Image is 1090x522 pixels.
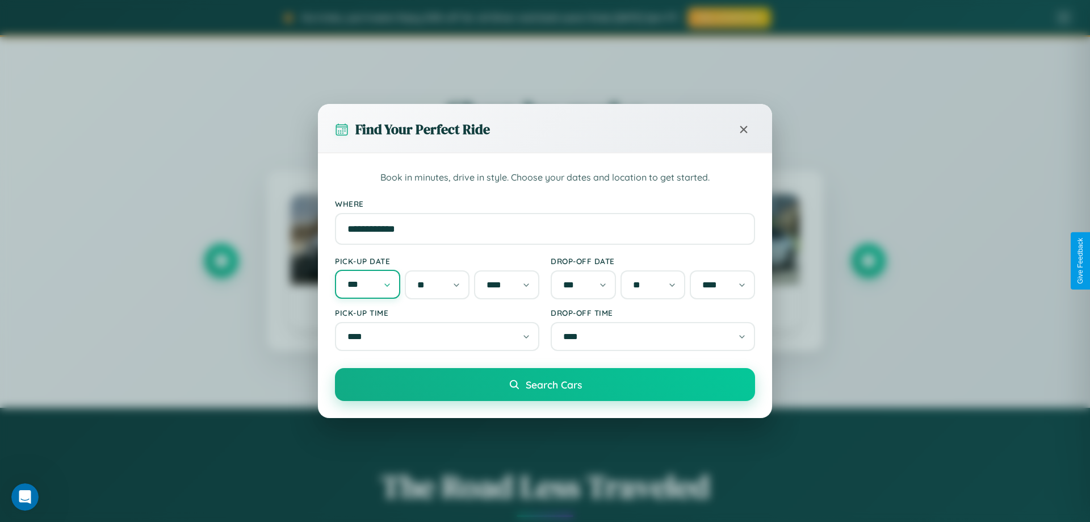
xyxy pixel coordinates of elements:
label: Pick-up Time [335,308,539,318]
label: Where [335,199,755,208]
p: Book in minutes, drive in style. Choose your dates and location to get started. [335,170,755,185]
button: Search Cars [335,368,755,401]
label: Drop-off Date [551,256,755,266]
span: Search Cars [526,378,582,391]
h3: Find Your Perfect Ride [355,120,490,139]
label: Pick-up Date [335,256,539,266]
label: Drop-off Time [551,308,755,318]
